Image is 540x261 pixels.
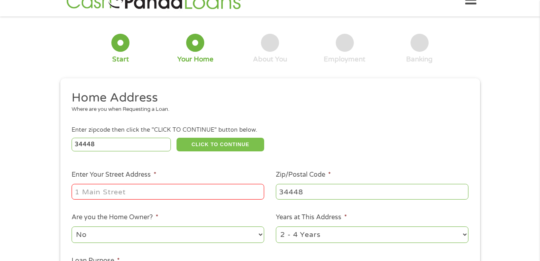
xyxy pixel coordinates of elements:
div: Your Home [177,55,214,64]
label: Years at This Address [276,213,347,222]
input: Enter Zipcode (e.g 01510) [72,138,171,151]
h2: Home Address [72,90,462,106]
label: Are you the Home Owner? [72,213,158,222]
button: CLICK TO CONTINUE [177,138,264,151]
div: Start [112,55,129,64]
label: Enter Your Street Address [72,171,156,179]
div: Enter zipcode then click the "CLICK TO CONTINUE" button below. [72,126,468,135]
label: Zip/Postal Code [276,171,331,179]
input: 1 Main Street [72,184,264,199]
div: Employment [324,55,365,64]
div: Where are you when Requesting a Loan. [72,106,462,114]
div: About You [253,55,287,64]
div: Banking [406,55,433,64]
